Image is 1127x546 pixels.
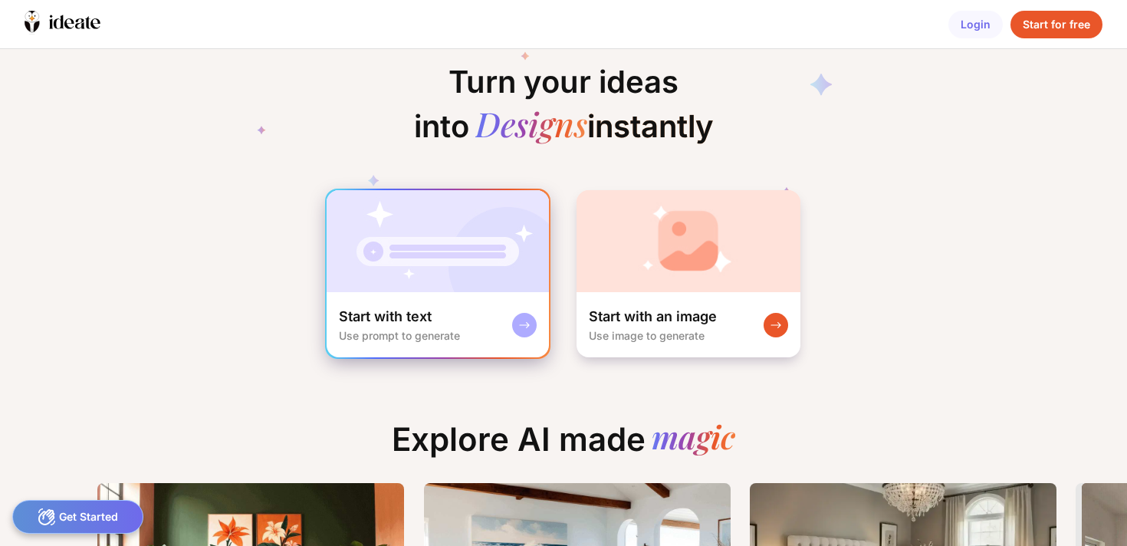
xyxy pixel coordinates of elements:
div: Login [948,11,1003,38]
div: Start with an image [589,308,717,326]
div: Get Started [12,500,143,534]
div: Start with text [339,308,432,326]
div: Start for free [1010,11,1102,38]
div: magic [652,420,735,459]
div: Use prompt to generate [339,329,460,342]
div: Explore AI made [379,420,747,471]
img: startWithImageCardBg.jpg [577,190,800,292]
img: startWithTextCardBg.jpg [327,190,549,292]
div: Use image to generate [589,329,705,342]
